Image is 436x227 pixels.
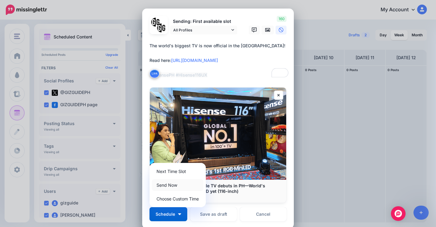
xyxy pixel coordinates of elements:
[277,16,287,22] span: 160
[240,207,287,221] a: Cancel
[156,212,175,216] span: Schedule
[173,27,230,33] span: All Profiles
[150,88,286,180] img: PHP 1.5M Hisense Google TV debuts in PH—World's largest with RGB MiniLED yet (116-inch)
[149,42,290,79] div: The world's biggest TV is now official in the [GEOGRAPHIC_DATA]! Read here:
[156,183,265,194] b: PHP 1.5M Hisense Google TV debuts in PH—World's largest with RGB MiniLED yet (116-inch)
[391,206,406,221] div: Open Intercom Messenger
[152,193,203,205] a: Choose Custom Time
[149,42,290,79] textarea: To enrich screen reader interactions, please activate Accessibility in Grammarly extension settings
[149,69,160,78] button: Link
[151,18,160,27] img: 353459792_649996473822713_4483302954317148903_n-bsa138318.png
[152,165,203,177] a: Next Time Slot
[178,213,181,215] img: arrow-down-white.png
[149,207,187,221] button: Schedule
[156,194,280,200] p: [DOMAIN_NAME]
[149,163,206,207] div: Schedule
[152,179,203,191] a: Send Now
[190,207,237,221] button: Save as draft
[170,18,237,25] p: Sending: First available slot
[157,23,166,32] img: JT5sWCfR-79925.png
[170,26,237,34] a: All Profiles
